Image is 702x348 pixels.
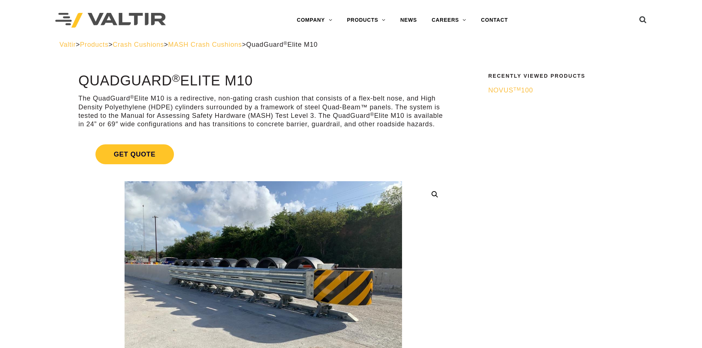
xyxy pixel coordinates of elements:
[172,72,180,84] sup: ®
[488,73,638,79] h2: Recently Viewed Products
[113,41,164,48] a: Crash Cushions
[339,13,393,28] a: PRODUCTS
[370,112,374,117] sup: ®
[78,94,448,129] p: The QuadGuard Elite M10 is a redirective, non-gating crash cushion that consists of a flex-belt n...
[283,41,287,46] sup: ®
[513,86,521,92] sup: TM
[168,41,242,48] a: MASH Crash Cushions
[246,41,318,48] span: QuadGuard Elite M10
[80,41,108,48] a: Products
[424,13,474,28] a: CAREERS
[95,144,174,164] span: Get Quote
[130,94,134,100] sup: ®
[474,13,515,28] a: CONTACT
[488,86,638,95] a: NOVUSTM100
[59,41,76,48] a: Valtir
[289,13,339,28] a: COMPANY
[393,13,424,28] a: NEWS
[55,13,166,28] img: Valtir
[78,73,448,89] h1: QuadGuard Elite M10
[488,87,533,94] span: NOVUS 100
[59,41,643,49] div: > > > >
[78,136,448,173] a: Get Quote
